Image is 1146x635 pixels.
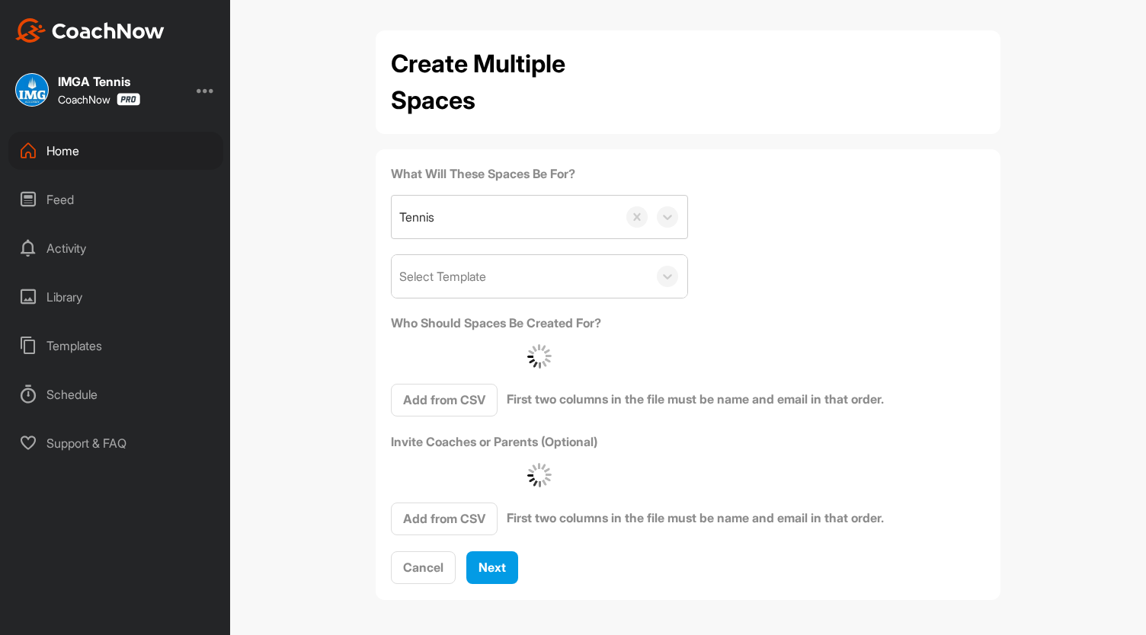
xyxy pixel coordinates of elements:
[58,93,140,106] div: CoachNow
[391,164,688,183] label: What Will These Spaces Be For?
[8,278,223,316] div: Library
[391,551,456,584] button: Cancel
[391,384,498,416] button: Add from CSV
[507,390,884,408] label: First two columns in the file must be name and email in that order.
[391,503,498,535] button: Add from CSV
[8,424,223,462] div: Support & FAQ
[8,229,223,267] div: Activity
[391,434,597,449] strong: Invite Coaches or Parents (Optional)
[391,314,688,332] label: Who Should Spaces Be Created For?
[391,46,597,119] h2: Create Multiple Spaces
[479,560,506,575] span: Next
[527,344,552,369] img: G6gVgL6ErOh57ABN0eRmCEwV0I4iEi4d8EwaPGI0tHgoAbU4EAHFLEQAh+QQFCgALACwIAA4AGAASAAAEbHDJSesaOCdk+8xg...
[527,463,552,487] img: G6gVgL6ErOh57ABN0eRmCEwV0I4iEi4d8EwaPGI0tHgoAbU4EAHFLEQAh+QQFCgALACwIAA4AGAASAAAEbHDJSesaOCdk+8xg...
[403,560,443,575] span: Cancel
[15,18,165,43] img: CoachNow
[8,132,223,170] div: Home
[58,75,140,88] div: IMGA Tennis
[117,93,140,106] img: CoachNow Pro
[403,392,485,407] span: Add from CSV
[507,509,884,527] label: First two columns in the file must be name and email in that order.
[15,73,49,107] img: square_fbd24ebe9e7d24b63c563b236df2e5b1.jpg
[403,511,485,526] span: Add from CSV
[8,375,223,413] div: Schedule
[8,180,223,219] div: Feed
[8,327,223,365] div: Templates
[399,208,434,226] div: Tennis
[399,267,486,286] div: Select Template
[466,551,518,584] button: Next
